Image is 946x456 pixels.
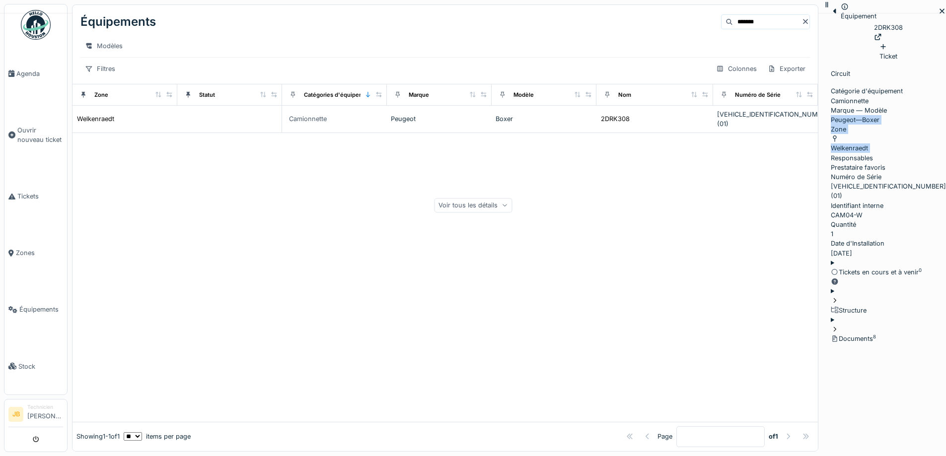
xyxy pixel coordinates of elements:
summary: Tickets en cours et à venir0 [831,258,946,287]
a: Équipements [4,281,67,338]
div: Numéro de Série [831,172,946,182]
a: Tickets [4,168,67,225]
div: Catégories d'équipement [304,91,373,99]
div: Zone [831,125,946,134]
div: [VEHICLE_IDENTIFICATION_NUMBER](01) [717,110,814,129]
div: Ticket [879,42,897,61]
img: Badge_color-CXgf-gQk.svg [21,10,51,40]
div: Identifiant interne [831,201,946,210]
span: Stock [18,362,63,371]
div: 2DRK308 [601,114,630,124]
div: Équipement [841,11,876,21]
div: Marque — Modèle [831,106,946,115]
a: JB Technicien[PERSON_NAME] [8,403,63,427]
span: Zones [16,248,63,258]
div: 1 [831,229,946,239]
div: Prestataire favoris [831,163,946,172]
span: Tickets [17,192,63,201]
div: Voir tous les détails [434,198,512,212]
div: Filtres [80,62,120,76]
div: Camionnette [831,86,946,105]
div: Zone [94,91,108,99]
summary: Documents8 [831,315,946,344]
summary: Structure [831,286,946,315]
div: Camionnette [289,114,327,124]
div: CAM04-W [831,210,946,220]
div: Responsables [831,153,946,163]
div: items per page [124,432,191,441]
div: Statut [199,91,215,99]
div: Nom [618,91,631,99]
div: Modèles [80,39,127,53]
div: Showing 1 - 1 of 1 [76,432,120,441]
div: Peugeot [391,114,488,124]
li: JB [8,407,23,422]
a: Stock [4,338,67,394]
div: 2DRK308 [874,23,903,42]
span: Ouvrir nouveau ticket [17,126,63,144]
div: [VEHICLE_IDENTIFICATION_NUMBER](01) [831,182,946,200]
span: Agenda [16,69,63,78]
sup: 8 [873,334,876,339]
a: Zones [4,225,67,281]
div: Technicien [27,403,63,411]
strong: of 1 [769,432,778,441]
div: Colonnes [712,62,761,76]
div: Documents [831,334,946,343]
div: Tickets en cours et à venir [831,267,946,277]
span: Équipements [19,305,63,314]
div: [DATE] [831,249,946,258]
div: Structure [831,306,946,315]
div: Catégorie d'équipement [831,86,946,96]
div: Date d'Installation [831,239,946,248]
div: Page [657,432,672,441]
sup: 0 [919,267,922,273]
div: Numéro de Série [735,91,781,99]
a: Ouvrir nouveau ticket [4,102,67,168]
div: Marque [409,91,429,99]
div: Équipements [80,9,156,35]
div: Circuit [831,69,946,78]
li: [PERSON_NAME] [27,403,63,425]
div: Welkenraedt [77,114,114,124]
div: Exporter [763,62,810,76]
div: Peugeot — Boxer [831,106,946,125]
div: Welkenraedt [831,143,868,153]
div: Modèle [513,91,534,99]
div: Boxer [496,114,592,124]
div: Quantité [831,220,946,229]
a: Agenda [4,45,67,102]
